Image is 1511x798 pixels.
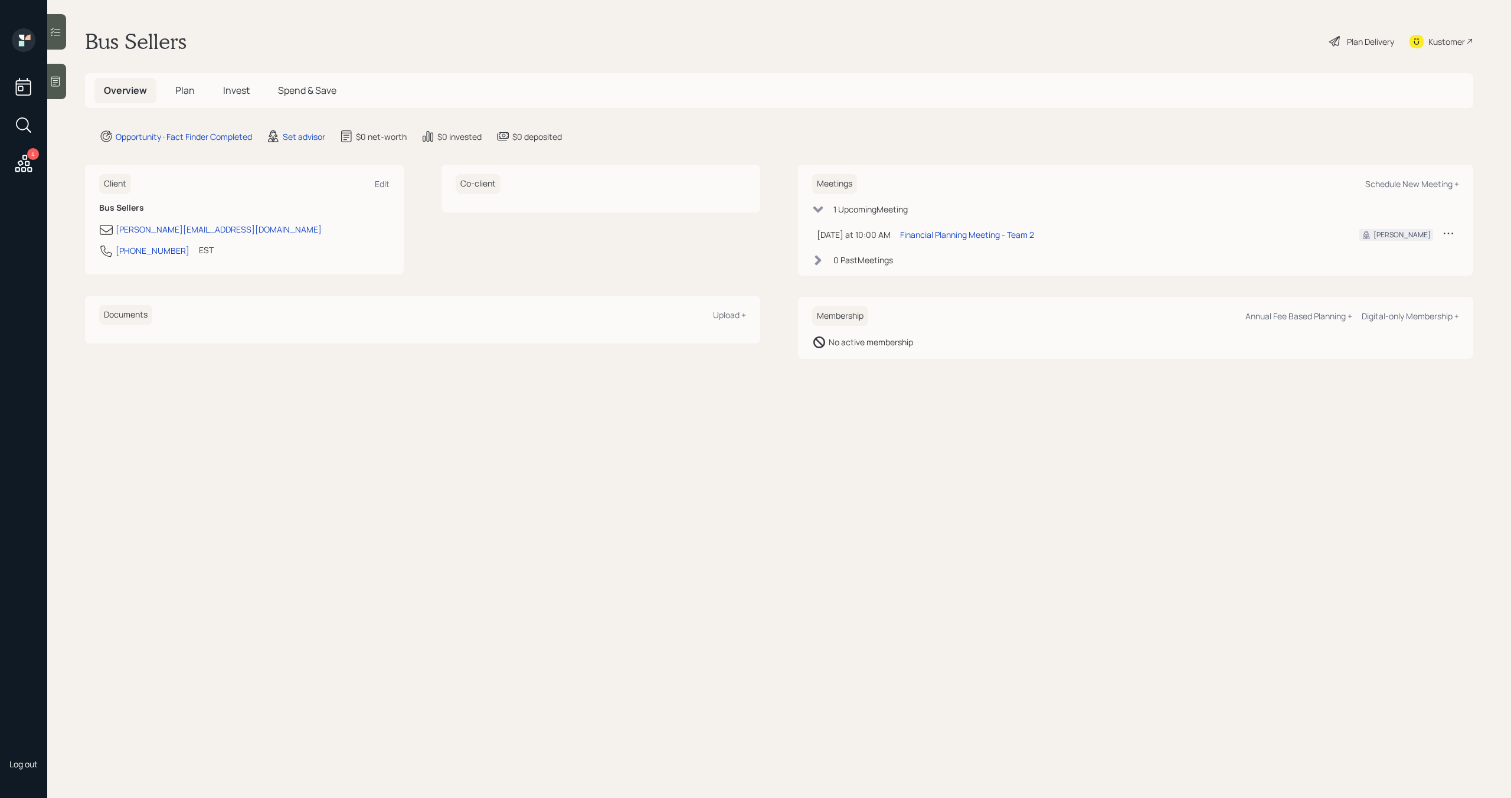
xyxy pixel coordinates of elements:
div: 4 [27,148,39,160]
span: Plan [175,84,195,97]
div: $0 net-worth [356,130,407,143]
div: $0 deposited [512,130,562,143]
h6: Bus Sellers [99,203,390,213]
div: Opportunity · Fact Finder Completed [116,130,252,143]
span: Invest [223,84,250,97]
h1: Bus Sellers [85,28,187,54]
div: Edit [375,178,390,189]
div: [PHONE_NUMBER] [116,244,189,257]
div: [DATE] at 10:00 AM [817,228,891,241]
div: Financial Planning Meeting - Team 2 [900,228,1034,241]
div: EST [199,244,214,256]
div: [PERSON_NAME][EMAIL_ADDRESS][DOMAIN_NAME] [116,223,322,236]
div: $0 invested [437,130,482,143]
div: Upload + [713,309,746,320]
div: Log out [9,758,38,770]
div: Plan Delivery [1347,35,1394,48]
div: No active membership [829,336,913,348]
h6: Documents [99,305,152,325]
h6: Membership [812,306,868,326]
div: Schedule New Meeting + [1365,178,1459,189]
div: Kustomer [1428,35,1465,48]
h6: Co-client [456,174,501,194]
img: michael-russo-headshot.png [12,721,35,744]
div: Set advisor [283,130,325,143]
span: Spend & Save [278,84,336,97]
span: Overview [104,84,147,97]
div: [PERSON_NAME] [1373,230,1431,240]
div: Digital-only Membership + [1362,310,1459,322]
div: 1 Upcoming Meeting [833,203,908,215]
div: 0 Past Meeting s [833,254,893,266]
h6: Meetings [812,174,857,194]
div: Annual Fee Based Planning + [1245,310,1352,322]
h6: Client [99,174,131,194]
